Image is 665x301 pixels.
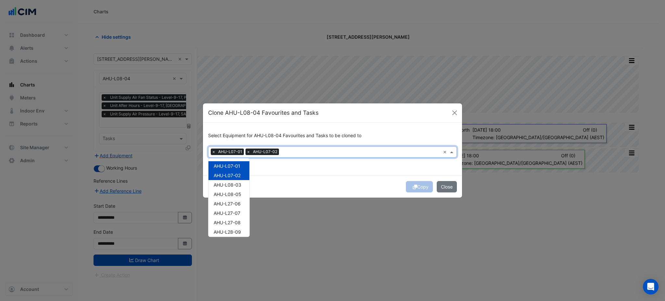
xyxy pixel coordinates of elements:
span: × [211,149,217,155]
span: AHU-L07-02 [251,149,279,155]
button: Close [450,108,459,118]
span: AHU-L27-08 [214,220,241,225]
button: Select All [208,158,228,165]
span: AHU-L27-06 [214,201,241,206]
span: AHU-L28-09 [214,229,241,235]
button: Close [437,181,457,192]
span: AHU-L08-03 [214,182,241,188]
div: Options List [208,159,249,237]
span: AHU-L07-01 [217,149,244,155]
div: Open Intercom Messenger [643,279,659,294]
span: AHU-L08-05 [214,191,241,197]
span: AHU-L27-07 [214,210,240,216]
h6: Select Equipment for AHU-L08-04 Favourites and Tasks to be cloned to [208,133,457,138]
span: × [245,149,251,155]
span: Clear [443,149,448,155]
span: AHU-L07-02 [214,173,241,178]
h5: Clone AHU-L08-04 Favourites and Tasks [208,109,319,117]
span: AHU-L07-01 [214,163,240,169]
